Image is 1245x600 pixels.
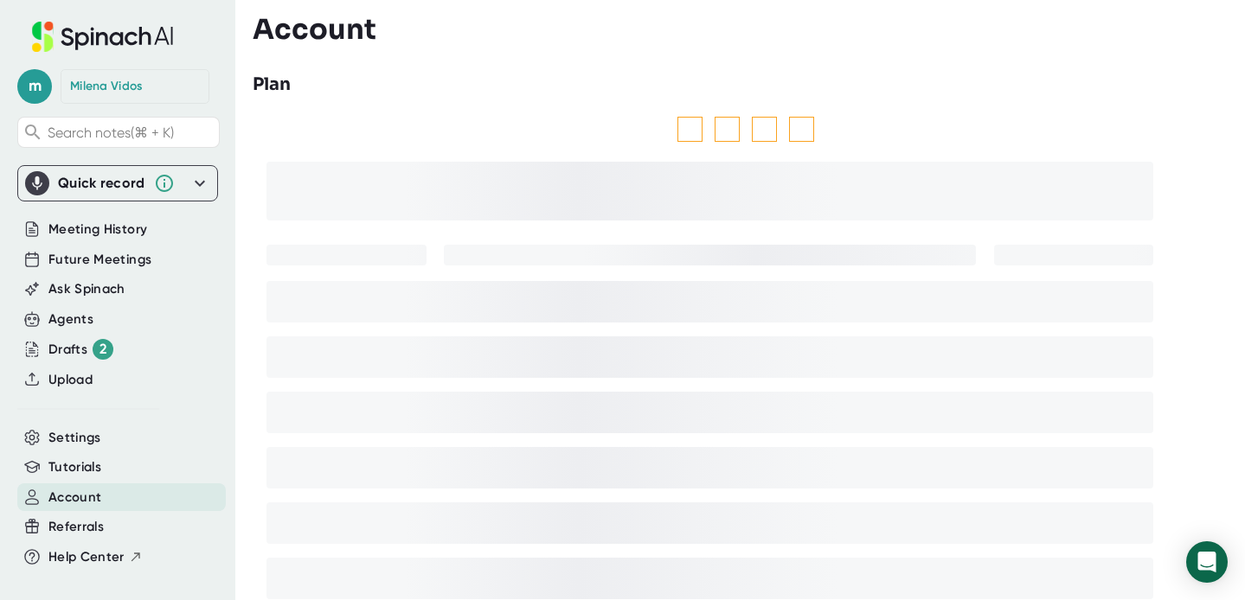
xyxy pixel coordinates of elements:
span: m [17,69,52,104]
div: Drafts [48,339,113,360]
span: Help Center [48,547,125,567]
button: Meeting History [48,220,147,239]
h3: Account [253,13,376,46]
div: Quick record [25,166,210,201]
div: Quick record [58,175,145,192]
div: Open Intercom Messenger [1186,541,1228,583]
button: Agents [48,310,93,329]
div: 2 [93,339,113,360]
button: Referrals [48,517,104,537]
button: Account [48,488,101,507]
button: Drafts 2 [48,339,113,360]
div: Milena Vidos [70,79,143,94]
button: Future Meetings [48,250,151,270]
button: Tutorials [48,457,101,477]
button: Upload [48,370,93,390]
button: Help Center [48,547,143,567]
h3: Plan [253,72,291,98]
button: Settings [48,428,101,448]
button: Ask Spinach [48,279,125,299]
span: Search notes (⌘ + K) [48,124,174,141]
